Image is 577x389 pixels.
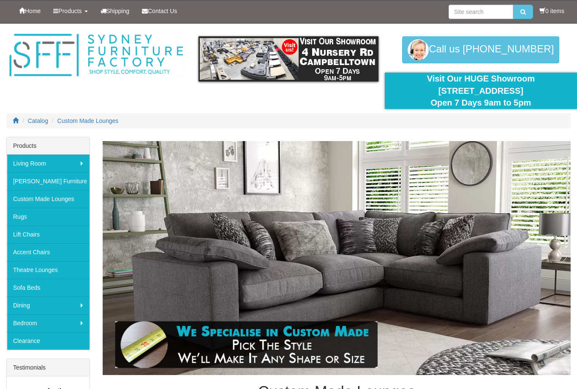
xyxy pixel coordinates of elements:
a: Custom Made Lounges [7,190,90,208]
a: Dining [7,297,90,314]
a: [PERSON_NAME] Furniture [7,172,90,190]
li: 0 items [539,7,564,15]
span: Home [25,8,41,14]
a: Living Room [7,155,90,172]
a: Shipping [94,0,136,22]
a: Accent Chairs [7,243,90,261]
img: showroom.gif [199,36,378,82]
a: Sofa Beds [7,279,90,297]
a: Bedroom [7,314,90,332]
img: Sydney Furniture Factory [6,32,186,79]
div: Testimonials [7,359,90,376]
a: Catalog [28,117,48,124]
a: Clearance [7,332,90,350]
a: Custom Made Lounges [57,117,119,124]
div: Products [7,137,90,155]
div: Visit Our HUGE Showroom [STREET_ADDRESS] Open 7 Days 9am to 5pm [391,73,571,109]
a: Rugs [7,208,90,226]
span: Products [58,8,82,14]
span: Shipping [106,8,130,14]
a: Home [13,0,47,22]
a: Contact Us [136,0,183,22]
input: Site search [449,5,513,19]
span: Contact Us [148,8,177,14]
img: Custom Made Lounges [103,141,571,375]
a: Lift Chairs [7,226,90,243]
a: Theatre Lounges [7,261,90,279]
a: Products [47,0,94,22]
